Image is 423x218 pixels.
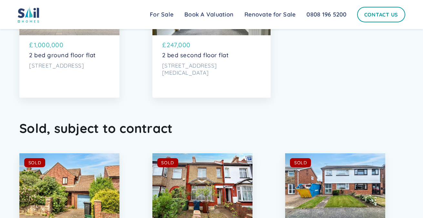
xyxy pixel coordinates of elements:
div: SOLD [28,159,41,166]
a: Contact Us [357,7,406,22]
a: For Sale [144,8,179,21]
a: Renovate for Sale [239,8,301,21]
p: 2 bed ground floor flat [29,52,110,59]
p: 247,000 [167,40,191,49]
h2: Sold, subject to contract [19,120,404,136]
div: SOLD [294,159,307,166]
p: 1,000,000 [34,40,64,49]
img: sail home logo colored [18,6,39,23]
a: Book A Valuation [179,8,239,21]
p: £ [29,40,33,49]
p: 2 bed second floor flat [162,52,261,59]
p: [STREET_ADDRESS] [29,62,110,69]
a: 0808 196 5200 [301,8,352,21]
p: [STREET_ADDRESS][MEDICAL_DATA] [162,62,261,76]
p: £ [162,40,166,49]
div: SOLD [161,159,174,166]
